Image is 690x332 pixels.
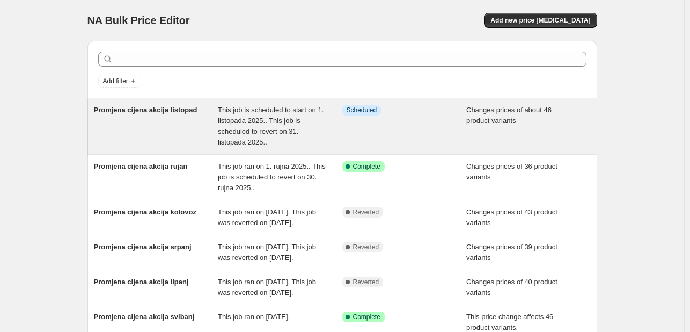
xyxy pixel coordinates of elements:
[484,13,597,28] button: Add new price [MEDICAL_DATA]
[103,77,128,85] span: Add filter
[353,278,379,286] span: Reverted
[466,106,552,125] span: Changes prices of about 46 product variants
[353,162,380,171] span: Complete
[353,243,379,251] span: Reverted
[218,106,324,146] span: This job is scheduled to start on 1. listopada 2025.. This job is scheduled to revert on 31. list...
[218,162,326,192] span: This job ran on 1. rujna 2025.. This job is scheduled to revert on 30. rujna 2025..
[353,208,379,216] span: Reverted
[347,106,377,114] span: Scheduled
[94,162,188,170] span: Promjena cijena akcija rujan
[466,162,557,181] span: Changes prices of 36 product variants
[94,278,189,286] span: Promjena cijena akcija lipanj
[94,106,197,114] span: Promjena cijena akcija listopad
[94,243,192,251] span: Promjena cijena akcija srpanj
[87,15,190,26] span: NA Bulk Price Editor
[218,278,316,297] span: This job ran on [DATE]. This job was reverted on [DATE].
[466,278,557,297] span: Changes prices of 40 product variants
[218,313,290,321] span: This job ran on [DATE].
[98,75,141,88] button: Add filter
[353,313,380,321] span: Complete
[94,208,196,216] span: Promjena cijena akcija kolovoz
[466,243,557,262] span: Changes prices of 39 product variants
[94,313,195,321] span: Promjena cijena akcija svibanj
[218,243,316,262] span: This job ran on [DATE]. This job was reverted on [DATE].
[490,16,590,25] span: Add new price [MEDICAL_DATA]
[218,208,316,227] span: This job ran on [DATE]. This job was reverted on [DATE].
[466,208,557,227] span: Changes prices of 43 product variants
[466,313,553,331] span: This price change affects 46 product variants.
